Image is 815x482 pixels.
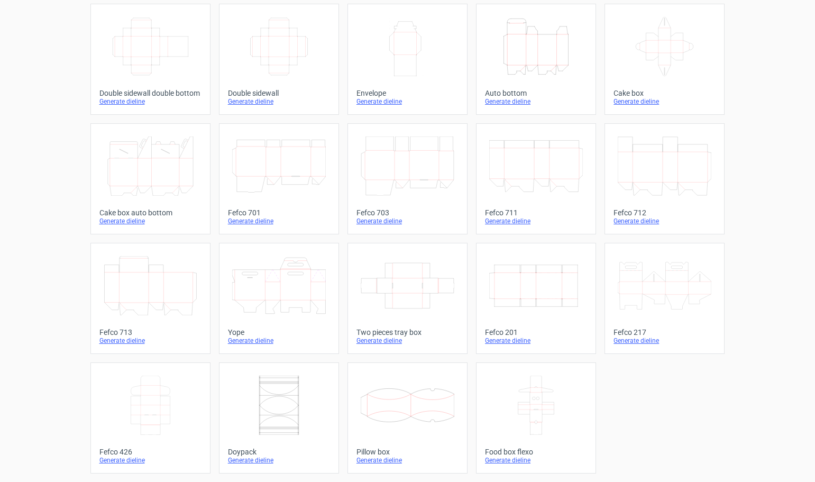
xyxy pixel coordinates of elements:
div: Fefco 712 [613,208,716,217]
div: Fefco 217 [613,328,716,337]
div: Fefco 713 [99,328,202,337]
div: Generate dieline [613,337,716,345]
div: Generate dieline [485,97,587,106]
div: Generate dieline [99,337,202,345]
a: Fefco 713Generate dieline [90,243,210,354]
div: Cake box [613,89,716,97]
div: Generate dieline [356,97,459,106]
a: Fefco 217Generate dieline [605,243,725,354]
div: Generate dieline [356,456,459,465]
div: Auto bottom [485,89,587,97]
div: Double sidewall double bottom [99,89,202,97]
a: Fefco 703Generate dieline [347,123,468,234]
a: Double sidewall double bottomGenerate dieline [90,4,210,115]
div: Generate dieline [228,456,330,465]
div: Generate dieline [356,337,459,345]
a: Fefco 701Generate dieline [219,123,339,234]
div: Generate dieline [356,217,459,225]
a: Double sidewallGenerate dieline [219,4,339,115]
a: Food box flexoGenerate dieline [476,362,596,474]
div: Generate dieline [228,97,330,106]
div: Generate dieline [99,456,202,465]
a: Fefco 712Generate dieline [605,123,725,234]
div: Two pieces tray box [356,328,459,337]
div: Generate dieline [485,337,587,345]
div: Yope [228,328,330,337]
div: Generate dieline [485,456,587,465]
div: Fefco 201 [485,328,587,337]
div: Fefco 703 [356,208,459,217]
div: Food box flexo [485,448,587,456]
a: Fefco 426Generate dieline [90,362,210,474]
a: EnvelopeGenerate dieline [347,4,468,115]
div: Envelope [356,89,459,97]
div: Generate dieline [613,217,716,225]
div: Generate dieline [99,97,202,106]
a: Fefco 201Generate dieline [476,243,596,354]
a: Two pieces tray boxGenerate dieline [347,243,468,354]
a: Auto bottomGenerate dieline [476,4,596,115]
a: YopeGenerate dieline [219,243,339,354]
div: Double sidewall [228,89,330,97]
div: Generate dieline [99,217,202,225]
div: Generate dieline [228,217,330,225]
div: Doypack [228,448,330,456]
div: Generate dieline [485,217,587,225]
a: DoypackGenerate dieline [219,362,339,474]
a: Cake boxGenerate dieline [605,4,725,115]
a: Cake box auto bottomGenerate dieline [90,123,210,234]
div: Fefco 426 [99,448,202,456]
div: Generate dieline [613,97,716,106]
div: Pillow box [356,448,459,456]
div: Fefco 701 [228,208,330,217]
div: Generate dieline [228,337,330,345]
a: Pillow boxGenerate dieline [347,362,468,474]
a: Fefco 711Generate dieline [476,123,596,234]
div: Fefco 711 [485,208,587,217]
div: Cake box auto bottom [99,208,202,217]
